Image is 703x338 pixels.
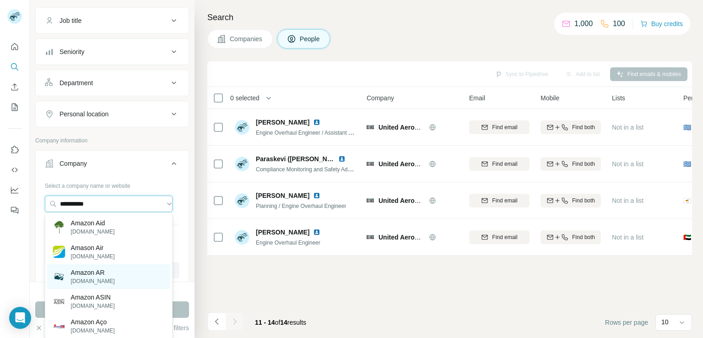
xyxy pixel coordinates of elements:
button: Clear [35,323,61,333]
img: Amazon ASIN [53,295,65,308]
img: LinkedIn logo [338,155,346,163]
span: [PERSON_NAME] [256,118,309,127]
span: Find email [492,233,517,241]
p: 10 [661,317,669,327]
span: 14 [280,319,287,326]
span: United Aerospace Maintenance Company UAMCO [379,234,530,241]
button: Seniority [36,41,189,63]
button: Personal location [36,103,189,125]
span: Not in a list [612,197,644,204]
span: Find email [492,123,517,131]
p: [DOMAIN_NAME] [71,228,115,236]
button: Find email [469,194,530,207]
img: Logo of United Aerospace Maintenance Company UAMCO [367,125,374,129]
button: Buy credits [640,17,683,30]
span: [PERSON_NAME] [256,191,309,200]
button: Dashboard [7,182,22,198]
span: Planning / Engine Overhaul Engineer [256,203,346,209]
p: Company information [35,136,189,145]
img: Amason Air [53,245,65,258]
img: Logo of United Aerospace Maintenance Company UAMCO [367,198,374,202]
p: [DOMAIN_NAME] [71,327,115,335]
p: 100 [613,18,625,29]
img: Logo of United Aerospace Maintenance Company UAMCO [367,235,374,239]
span: [PERSON_NAME] [256,228,309,237]
span: Not in a list [612,234,644,241]
button: Find both [541,120,601,134]
p: Amazon ASIN [71,293,115,302]
img: Amazon Aço [53,320,65,333]
img: Logo of United Aerospace Maintenance Company UAMCO [367,162,374,166]
span: Company [367,93,394,103]
span: Not in a list [612,124,644,131]
span: Rows per page [605,318,648,327]
span: United Aerospace Maintenance Company UAMCO [379,197,530,204]
span: Compliance Monitoring and Safety Administrator / Planning Engineer [256,165,423,173]
img: Avatar [235,157,249,171]
img: LinkedIn logo [313,192,320,199]
button: Search [7,59,22,75]
button: Find email [469,157,530,171]
h4: Search [207,11,692,24]
span: Email [469,93,485,103]
span: Engine Overhaul Engineer / Assistant Aircraft Technician [256,129,393,136]
img: Avatar [235,120,249,135]
p: [DOMAIN_NAME] [71,302,115,310]
span: 0 selected [230,93,260,103]
button: Find both [541,157,601,171]
p: Amazon Aço [71,317,115,327]
span: Not in a list [612,160,644,168]
button: Feedback [7,202,22,218]
span: Find both [572,123,595,131]
span: Find email [492,196,517,205]
img: Avatar [235,230,249,245]
p: [DOMAIN_NAME] [71,277,115,285]
span: 11 - 14 [255,319,275,326]
p: 1,000 [574,18,593,29]
span: Mobile [541,93,559,103]
div: Department [59,78,93,87]
span: People [300,34,321,44]
p: Amazon AR [71,268,115,277]
img: LinkedIn logo [313,229,320,236]
button: Company [36,153,189,178]
div: Company [59,159,87,168]
span: of [275,319,281,326]
img: LinkedIn logo [313,119,320,126]
button: Use Surfe on LinkedIn [7,142,22,158]
span: 🇦🇪 [683,233,691,242]
span: Find email [492,160,517,168]
div: Select a company name or website [45,178,179,190]
span: 🇨🇾 [683,196,691,205]
span: Lists [612,93,625,103]
div: Job title [59,16,81,25]
p: Amazon Aid [71,218,115,228]
button: Quick start [7,38,22,55]
span: 🇬🇷 [683,123,691,132]
img: Avatar [235,193,249,208]
img: Amazon AR [53,270,65,283]
button: Find email [469,230,530,244]
p: Amason Air [71,243,115,252]
span: Find both [572,233,595,241]
button: My lists [7,99,22,115]
div: Personal location [59,109,108,119]
p: [DOMAIN_NAME] [71,252,115,261]
button: Enrich CSV [7,79,22,95]
button: Find both [541,230,601,244]
button: Find email [469,120,530,134]
button: Find both [541,194,601,207]
span: Paraskevi ([PERSON_NAME] [256,155,343,163]
button: Navigate to previous page [207,312,226,331]
span: Engine Overhaul Engineer [256,240,320,246]
span: United Aerospace Maintenance Company UAMCO [379,160,530,168]
div: Seniority [59,47,84,56]
img: Amazon Aid [53,221,65,234]
span: Companies [230,34,263,44]
button: Department [36,72,189,94]
span: results [255,319,306,326]
span: Find both [572,160,595,168]
button: Use Surfe API [7,162,22,178]
button: Job title [36,10,189,32]
span: Find both [572,196,595,205]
